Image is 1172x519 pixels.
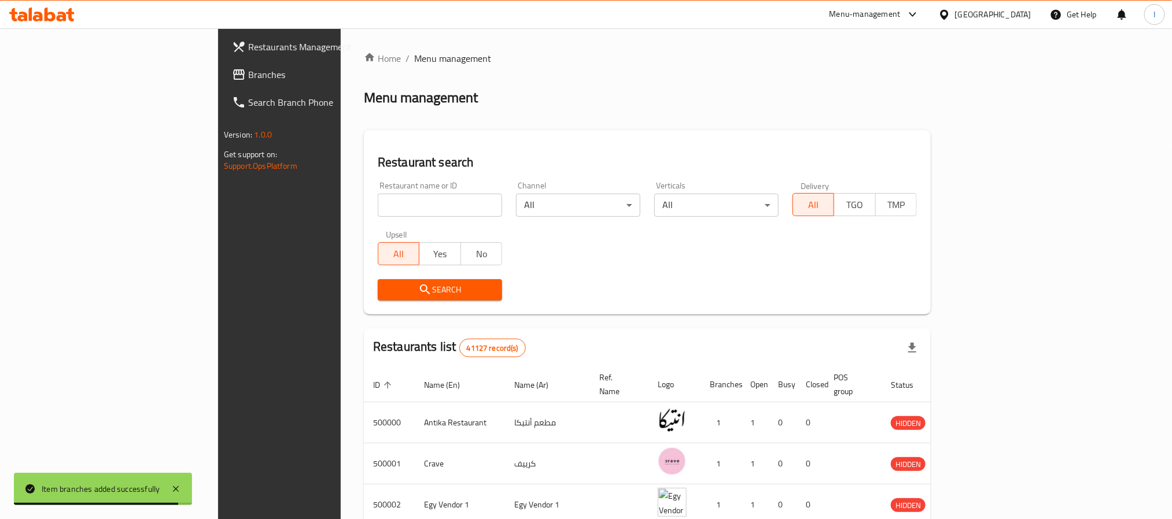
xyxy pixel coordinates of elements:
[373,338,526,357] h2: Restaurants list
[797,443,824,484] td: 0
[1153,8,1155,21] span: I
[415,443,505,484] td: Crave
[424,378,475,392] span: Name (En)
[891,499,926,512] span: HIDDEN
[364,51,931,65] nav: breadcrumb
[797,402,824,443] td: 0
[224,158,297,173] a: Support.OpsPlatform
[387,283,493,297] span: Search
[378,154,917,171] h2: Restaurant search
[875,193,917,216] button: TMP
[223,88,414,116] a: Search Branch Phone
[658,406,687,435] img: Antika Restaurant
[223,61,414,88] a: Branches
[386,231,407,239] label: Upsell
[248,68,404,81] span: Branches
[898,334,926,362] div: Export file
[460,242,502,265] button: No
[701,367,741,402] th: Branches
[741,367,769,402] th: Open
[514,378,563,392] span: Name (Ar)
[424,246,456,262] span: Yes
[223,33,414,61] a: Restaurants Management
[891,417,926,430] span: HIDDEN
[248,40,404,54] span: Restaurants Management
[839,197,871,213] span: TGO
[741,443,769,484] td: 1
[599,370,635,398] span: Ref. Name
[224,147,277,162] span: Get support on:
[658,447,687,476] img: Crave
[741,402,769,443] td: 1
[42,483,160,495] div: Item branches added successfully
[658,488,687,517] img: Egy Vendor 1
[248,95,404,109] span: Search Branch Phone
[364,88,478,107] h2: Menu management
[769,367,797,402] th: Busy
[466,246,497,262] span: No
[798,197,830,213] span: All
[505,402,590,443] td: مطعم أنتيكا
[415,402,505,443] td: Antika Restaurant
[648,367,701,402] th: Logo
[460,343,525,354] span: 41127 record(s)
[701,443,741,484] td: 1
[701,402,741,443] td: 1
[793,193,834,216] button: All
[505,443,590,484] td: كرييف
[891,378,928,392] span: Status
[769,443,797,484] td: 0
[459,339,526,357] div: Total records count
[373,378,395,392] span: ID
[891,458,926,471] span: HIDDEN
[834,193,875,216] button: TGO
[801,181,830,190] label: Delivery
[378,279,502,301] button: Search
[797,367,824,402] th: Closed
[414,51,491,65] span: Menu management
[378,242,419,265] button: All
[955,8,1031,21] div: [GEOGRAPHIC_DATA]
[419,242,460,265] button: Yes
[516,194,640,217] div: All
[224,127,252,142] span: Version:
[880,197,912,213] span: TMP
[383,246,415,262] span: All
[834,370,868,398] span: POS group
[769,402,797,443] td: 0
[654,194,779,217] div: All
[378,194,502,217] input: Search for restaurant name or ID..
[830,8,901,21] div: Menu-management
[254,127,272,142] span: 1.0.0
